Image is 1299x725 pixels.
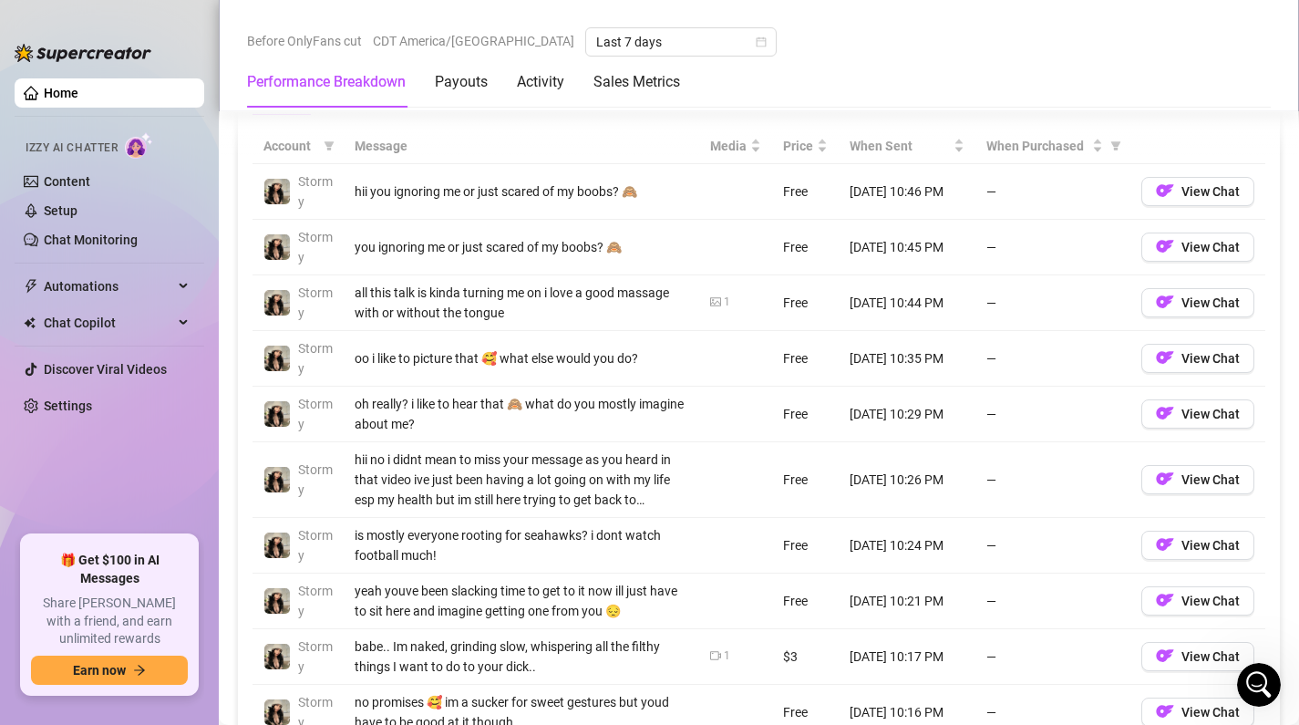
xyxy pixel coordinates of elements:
[1141,476,1254,491] a: OFView Chat
[772,442,839,518] td: Free
[298,174,333,209] span: Stormy
[839,442,975,518] td: [DATE] 10:26 PM
[1110,140,1121,151] span: filter
[975,574,1130,629] td: —
[355,181,688,202] div: hii you ignoring me or just scared of my boobs? 🙈
[1141,288,1254,317] button: OFView Chat
[31,595,188,648] span: Share [PERSON_NAME] with a friend, and earn unlimited rewards
[975,129,1130,164] th: When Purchased
[1156,404,1174,422] img: OF
[24,279,38,294] span: thunderbolt
[1141,177,1254,206] button: OFView Chat
[783,136,813,156] span: Price
[772,518,839,574] td: Free
[133,664,146,677] span: arrow-right
[44,174,90,189] a: Content
[975,442,1130,518] td: —
[710,296,721,307] span: picture
[247,27,362,55] span: Before OnlyFans cut
[44,86,78,100] a: Home
[772,387,839,442] td: Free
[1181,649,1240,664] span: View Chat
[264,179,290,204] img: Stormy
[24,316,36,329] img: Chat Copilot
[975,518,1130,574] td: —
[264,467,290,492] img: Stormy
[710,136,747,156] span: Media
[73,663,126,678] span: Earn now
[724,294,730,311] div: 1
[1141,586,1254,616] button: OFView Chat
[1141,233,1254,262] button: OFView Chat
[355,237,688,257] div: you ignoring me or just scared of my boobs? 🙈
[975,220,1130,275] td: —
[1181,240,1240,254] span: View Chat
[264,290,290,316] img: Stormy
[593,71,680,93] div: Sales Metrics
[772,164,839,220] td: Free
[263,136,316,156] span: Account
[975,629,1130,685] td: —
[355,450,688,510] div: hii no i didnt mean to miss your message as you heard in that video ive just been having a lot go...
[1156,348,1174,367] img: OF
[264,346,290,371] img: Stormy
[435,71,488,93] div: Payouts
[324,140,335,151] span: filter
[125,132,153,159] img: AI Chatter
[1141,465,1254,494] button: OFView Chat
[1141,653,1254,668] a: OFView Chat
[264,699,290,725] img: Stormy
[298,639,333,674] span: Stormy
[1181,705,1240,720] span: View Chat
[264,644,290,669] img: Stormy
[839,574,975,629] td: [DATE] 10:21 PM
[1156,237,1174,255] img: OF
[839,164,975,220] td: [DATE] 10:46 PM
[839,629,975,685] td: [DATE] 10:17 PM
[355,637,688,677] div: babe.. Im naked, grinding slow, whispering all the filthy things I want to do to your dick..
[1156,591,1174,609] img: OF
[1141,344,1254,373] button: OFView Chat
[1181,472,1240,487] span: View Chat
[298,528,333,563] span: Stormy
[1181,538,1240,553] span: View Chat
[1181,184,1240,199] span: View Chat
[355,525,688,565] div: is mostly everyone rooting for seahawks? i dont watch football much!
[975,387,1130,442] td: —
[355,394,688,434] div: oh really? i like to hear that 🙈 what do you mostly imagine about me?
[839,387,975,442] td: [DATE] 10:29 PM
[355,348,688,368] div: oo i like to picture that 🥰 what else would you do?
[264,588,290,614] img: Stormy
[44,308,173,337] span: Chat Copilot
[710,650,721,661] span: video-camera
[839,220,975,275] td: [DATE] 10:45 PM
[1141,188,1254,202] a: OFView Chat
[1181,594,1240,608] span: View Chat
[1181,295,1240,310] span: View Chat
[1156,181,1174,200] img: OF
[298,584,333,618] span: Stormy
[1141,531,1254,560] button: OFView Chat
[1141,299,1254,314] a: OFView Chat
[1141,243,1254,258] a: OFView Chat
[1107,132,1125,160] span: filter
[975,331,1130,387] td: —
[298,341,333,376] span: Stormy
[756,36,767,47] span: calendar
[44,399,92,413] a: Settings
[975,275,1130,331] td: —
[772,275,839,331] td: Free
[44,233,138,247] a: Chat Monitoring
[44,362,167,377] a: Discover Viral Videos
[975,164,1130,220] td: —
[344,129,699,164] th: Message
[44,203,77,218] a: Setup
[699,129,772,164] th: Media
[26,140,118,157] span: Izzy AI Chatter
[1156,470,1174,488] img: OF
[298,397,333,431] span: Stormy
[264,533,290,558] img: Stormy
[1141,709,1254,723] a: OFView Chat
[1141,410,1254,425] a: OFView Chat
[1181,407,1240,421] span: View Chat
